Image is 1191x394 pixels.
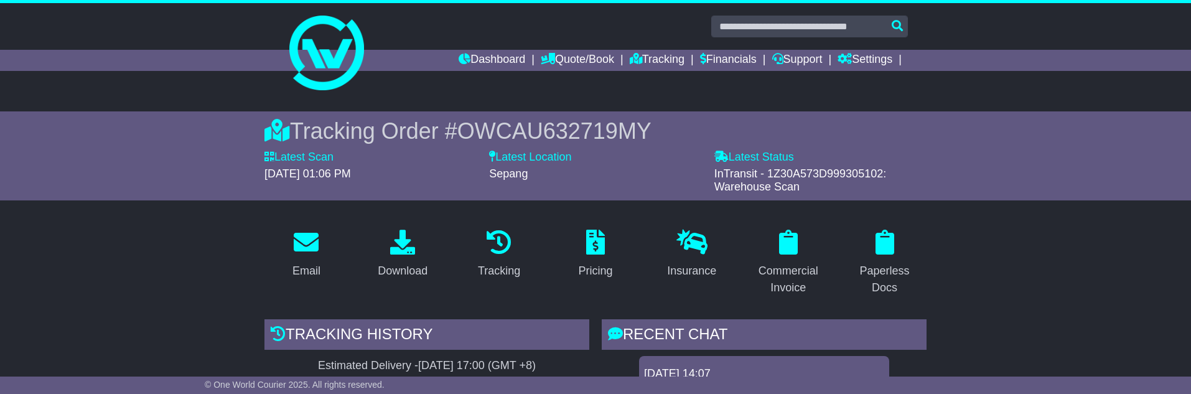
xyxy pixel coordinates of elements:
a: Financials [700,50,757,71]
div: Download [378,263,427,279]
div: Commercial Invoice [754,263,822,296]
a: Paperless Docs [843,225,927,301]
span: [DATE] 01:06 PM [264,167,351,180]
a: Insurance [659,225,724,284]
div: Estimated Delivery - [264,359,589,373]
a: Download [370,225,436,284]
a: Tracking [630,50,684,71]
a: Commercial Invoice [746,225,830,301]
a: Support [772,50,823,71]
div: Insurance [667,263,716,279]
a: Tracking [470,225,528,284]
a: Pricing [570,225,620,284]
a: Quote/Book [541,50,614,71]
div: Email [292,263,320,279]
label: Latest Scan [264,151,334,164]
span: OWCAU632719MY [457,118,652,144]
div: [DATE] 14:07 [644,367,884,381]
span: InTransit - 1Z30A573D999305102: Warehouse Scan [714,167,887,194]
a: Email [284,225,329,284]
label: Latest Location [489,151,571,164]
div: Tracking [478,263,520,279]
label: Latest Status [714,151,794,164]
a: Settings [838,50,892,71]
div: RECENT CHAT [602,319,927,353]
span: © One World Courier 2025. All rights reserved. [205,380,385,390]
span: Sepang [489,167,528,180]
div: Tracking Order # [264,118,927,144]
a: Dashboard [459,50,525,71]
div: [DATE] 17:00 (GMT +8) [418,359,536,373]
div: Pricing [578,263,612,279]
div: Paperless Docs [851,263,918,296]
div: Tracking history [264,319,589,353]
